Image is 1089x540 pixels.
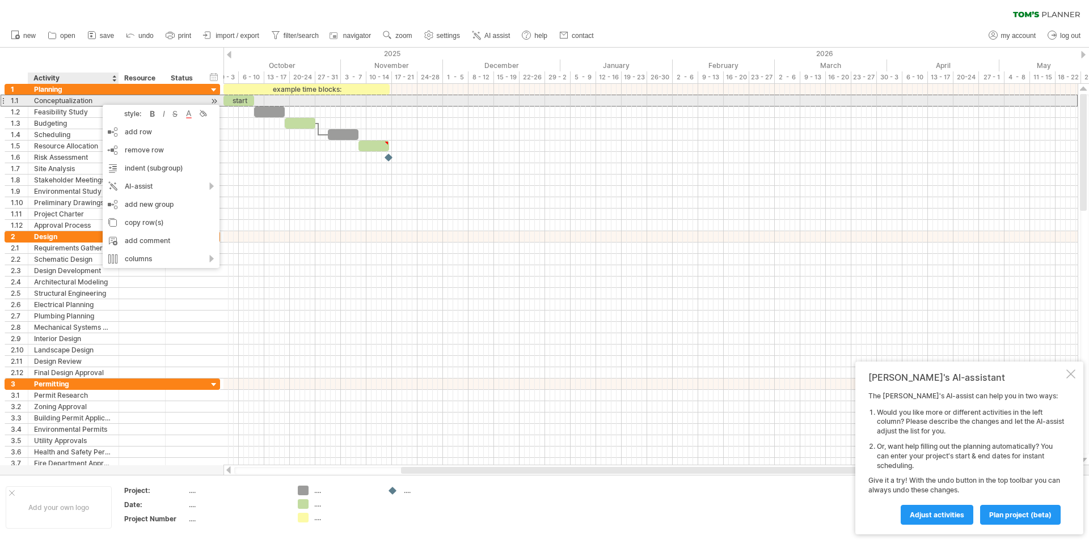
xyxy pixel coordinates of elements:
a: new [8,28,39,43]
span: help [534,32,547,40]
div: February 2026 [673,59,775,71]
div: 2 - 6 [775,71,800,83]
div: copy row(s) [103,214,220,232]
span: import / export [216,32,259,40]
div: start [223,95,254,106]
div: style: [107,109,147,118]
div: 12 - 16 [596,71,622,83]
span: my account [1001,32,1036,40]
div: Plumbing Planning [34,311,113,321]
a: undo [123,28,157,43]
div: Feasibility Study [34,107,113,117]
div: 1.12 [11,220,28,231]
div: December 2025 [443,59,560,71]
div: Building Permit Application [34,413,113,423]
div: Zoning Approval [34,401,113,412]
div: 19 - 23 [622,71,647,83]
div: 1.1 [11,95,28,106]
div: 16 - 20 [826,71,851,83]
div: January 2026 [560,59,673,71]
div: 1 - 5 [443,71,468,83]
span: AI assist [484,32,510,40]
span: plan project (beta) [989,511,1052,519]
a: open [45,28,79,43]
a: save [85,28,117,43]
a: contact [556,28,597,43]
div: 27 - 31 [315,71,341,83]
div: 17 - 21 [392,71,417,83]
div: 29 - 3 [213,71,239,83]
a: navigator [328,28,374,43]
div: 1.7 [11,163,28,174]
a: filter/search [268,28,322,43]
div: Resource [124,73,159,84]
div: 13 - 17 [928,71,953,83]
div: Status [171,73,196,84]
div: 20-24 [290,71,315,83]
div: Design Review [34,356,113,367]
div: 24-28 [417,71,443,83]
div: 13 - 17 [264,71,290,83]
div: Architectural Modeling [34,277,113,287]
div: 27 - 1 [979,71,1004,83]
div: March 2026 [775,59,887,71]
div: 3.3 [11,413,28,423]
div: Conceptualization [34,95,113,106]
div: 2.11 [11,356,28,367]
div: 30 - 3 [877,71,902,83]
div: 1.11 [11,209,28,219]
a: log out [1045,28,1084,43]
div: Schematic Design [34,254,113,265]
span: new [23,32,36,40]
div: .... [314,513,376,522]
div: Utility Approvals [34,435,113,446]
div: Health and Safety Permits [34,447,113,457]
div: Site Analysis [34,163,113,174]
div: 2.6 [11,299,28,310]
div: Permit Research [34,390,113,401]
div: 1.3 [11,118,28,129]
div: add row [103,123,220,141]
div: 1.2 [11,107,28,117]
div: Project Charter [34,209,113,219]
div: .... [189,500,284,509]
div: Landscape Design [34,345,113,355]
div: 6 - 10 [902,71,928,83]
div: Resource Allocation [34,141,113,151]
div: 26-30 [647,71,673,83]
div: 9 - 13 [800,71,826,83]
div: .... [314,499,376,509]
span: navigator [343,32,371,40]
li: Would you like more or different activities in the left column? Please describe the changes and l... [877,408,1064,436]
a: my account [986,28,1039,43]
div: columns [103,250,220,268]
div: 23 - 27 [749,71,775,83]
div: 5 - 9 [571,71,596,83]
div: 23 - 27 [851,71,877,83]
a: help [519,28,551,43]
div: [PERSON_NAME]'s AI-assistant [868,372,1064,383]
div: Interior Design [34,333,113,344]
div: 2.2 [11,254,28,265]
div: Requirements Gathering [34,243,113,253]
span: undo [138,32,154,40]
div: 3.1 [11,390,28,401]
div: Mechanical Systems Design [34,322,113,333]
span: filter/search [284,32,319,40]
div: Risk Assessment [34,152,113,163]
a: import / export [200,28,263,43]
div: 3.4 [11,424,28,435]
div: add new group [103,195,220,214]
div: indent (subgroup) [103,159,220,177]
div: AI-assist [103,177,220,195]
div: 3.5 [11,435,28,446]
div: .... [189,486,284,495]
div: Add your own logo [6,486,112,529]
div: 9 - 13 [698,71,724,83]
div: Approval Process [34,220,113,231]
div: Activity [33,73,112,84]
div: Design [34,231,113,242]
div: 1.5 [11,141,28,151]
div: Project Number [124,514,187,524]
div: Final Design Approval [34,367,113,378]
